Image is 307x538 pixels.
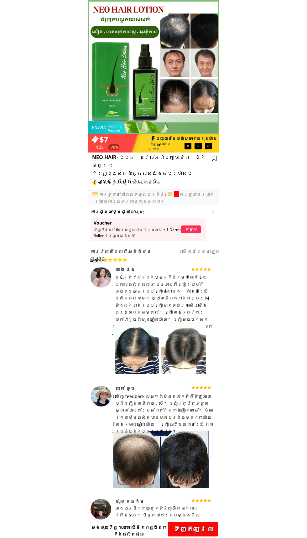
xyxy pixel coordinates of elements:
h3: - បំបាត់​កង្វល់​អំពី​បញ្ហា​ទំពែក និង​សក់​ជ្រុះ ជំរុញឱ្យសក់ដុះលូតលាស់យ៉ាងឆាប់រហ័សប ន្ទាប់ពីត្រឹមតែ... [92,153,214,185]
span: ការវាយតម្លៃពីអតិថិជន (3,176) [90,248,151,262]
h3: $7 [99,133,162,146]
h3: ការទូទាត់នៅពេលទទួលបានទំនិញ / [99,191,217,205]
h3: COD [91,193,100,197]
h3: Voucher [94,220,143,226]
span: សងលុយវិញ 100% បើមិនពេញចិត្តនឹងផលិតផល [91,524,167,537]
h3: មើល​បន្ថែម​ទៀត [182,248,234,255]
h3: $25 [96,144,118,151]
div: ថុល ឧត្ដម [115,498,174,504]
h3: ការផ្តល់ជូនផ្តាច់មុខ: [91,209,153,215]
span: ...... [172,191,179,197]
h3: បញ្ចប់នៅពេល ក្រោយ [151,142,185,151]
span: NEO HAIR [92,154,117,161]
div: លាង ផេង [115,266,174,272]
span: 4.9 [90,257,97,264]
h3: ទិញ 3ដប: 16$ + ទទួលបាន 1 ប្រអប់ + 1 Derma Roller ជំរុញបណ្ដុះសក់ [94,227,183,239]
div: ឃើញ​ feedback ល្អ​ៗ​ពី​មិត្តភ័ក្តិ​ក៏​ទិញ​អោយ​ប្តី​ខ្ញុំ​ដែល​ទំពែក​ប្រើ។ ខ្ញុំត្រូវតែទទួលស្គាល់ថា... [115,393,213,435]
h3: បញ្ចុះតម្លៃពិសេសនៅក្នុងម៉ោងនេះ [156,136,217,149]
h3: Extra [91,124,109,131]
div: លាក់ ទូច [115,385,174,391]
div: ខ្ញុំ​ត្រូវ​បាន​បង​ប្អូន​ជីដូន​មួយ​ណែនាំ​ឱ្យ​ស្គាល់​ផលិតផល​នេះ បន្ទាប់​ពី​ខ្ញុំ​ប្រាប់​ពី​លក្ខខណ្... [115,274,214,337]
p: ទទួល [181,225,201,233]
h3: /5 [90,257,107,264]
h3: Shipping Voucher [108,124,126,133]
h3: -70% [108,144,120,150]
p: ទិញ​ឥឡូវនេះ [168,522,218,536]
